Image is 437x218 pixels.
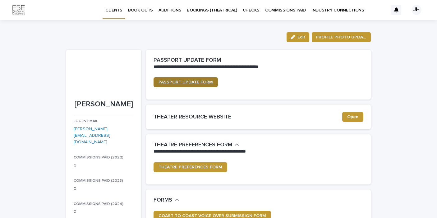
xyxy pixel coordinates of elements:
h2: THEATRE PREFERENCES FORM [154,142,232,149]
button: Edit [287,32,309,42]
span: COMMISSIONS PAID (2023) [74,179,123,183]
span: LOG-IN EMAIL [74,119,98,123]
button: FORMS [154,197,179,204]
span: COAST TO COAST VOICE OVER SUBMISSION FORM [159,214,266,218]
button: PROFILE PHOTO UPDATE [312,32,371,42]
a: PASSPORT UPDATE FORM [154,77,218,87]
span: THEATRE PREFERENCES FORM [159,165,222,169]
h2: FORMS [154,197,172,204]
img: Km9EesSdRbS9ajqhBzyo [12,4,25,16]
span: Open [347,115,358,119]
a: THEATRE PREFERENCES FORM [154,162,227,172]
span: COMMISSIONS PAID (2022) [74,156,123,159]
p: [PERSON_NAME] [74,100,134,109]
span: COMMISSIONS PAID (2024) [74,202,123,206]
h2: PASSPORT UPDATE FORM [154,57,221,64]
span: PROFILE PHOTO UPDATE [316,34,367,40]
p: 0 [74,185,134,192]
a: [PERSON_NAME][EMAIL_ADDRESS][DOMAIN_NAME] [74,127,110,144]
div: JH [412,5,421,15]
h2: THEATER RESOURCE WEBSITE [154,114,342,121]
span: PASSPORT UPDATE FORM [159,80,213,84]
button: THEATRE PREFERENCES FORM [154,142,239,149]
span: Edit [297,35,305,39]
p: 0 [74,162,134,169]
a: Open [342,112,363,122]
p: 0 [74,209,134,215]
